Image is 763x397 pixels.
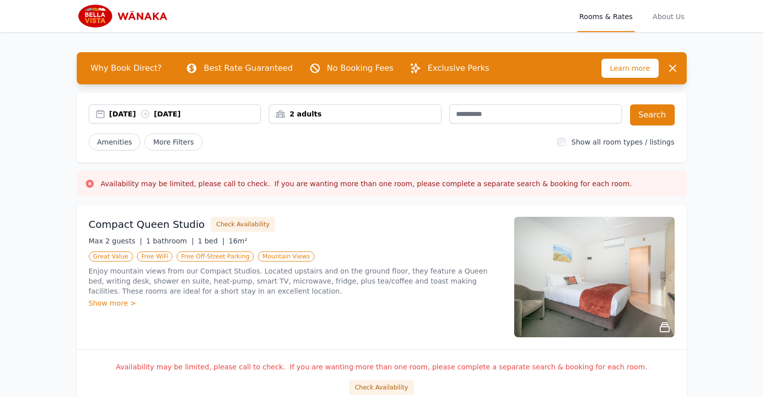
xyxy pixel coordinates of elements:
[137,251,173,261] span: Free WiFi
[89,251,133,261] span: Great Value
[630,104,675,125] button: Search
[101,179,632,189] h3: Availability may be limited, please call to check. If you are wanting more than one room, please ...
[204,62,292,74] p: Best Rate Guaranteed
[349,380,413,395] button: Check Availability
[258,251,314,261] span: Mountain Views
[571,138,674,146] label: Show all room types / listings
[198,237,224,245] span: 1 bed |
[601,59,659,78] span: Learn more
[89,237,142,245] span: Max 2 guests |
[427,62,489,74] p: Exclusive Perks
[144,134,202,151] span: More Filters
[77,4,174,28] img: Bella Vista Wanaka
[229,237,247,245] span: 16m²
[327,62,394,74] p: No Booking Fees
[109,109,261,119] div: [DATE] [DATE]
[89,217,205,231] h3: Compact Queen Studio
[83,58,170,78] span: Why Book Direct?
[89,362,675,372] p: Availability may be limited, please call to check. If you are wanting more than one room, please ...
[89,298,502,308] div: Show more >
[146,237,194,245] span: 1 bathroom |
[211,217,275,232] button: Check Availability
[89,134,141,151] button: Amenities
[89,266,502,296] p: Enjoy mountain views from our Compact Studios. Located upstairs and on the ground floor, they fea...
[269,109,441,119] div: 2 adults
[177,251,254,261] span: Free Off-Street Parking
